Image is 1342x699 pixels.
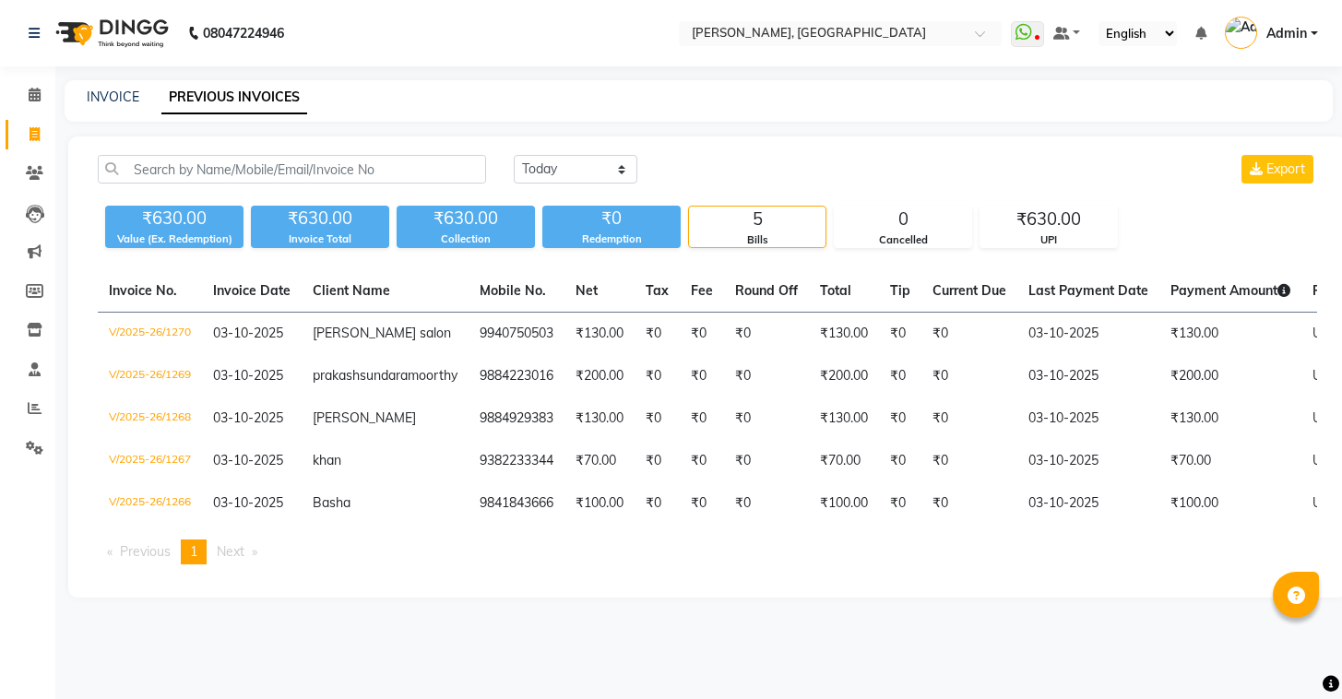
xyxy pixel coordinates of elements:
b: 08047224946 [203,7,284,59]
span: 03-10-2025 [213,452,283,468]
div: Value (Ex. Redemption) [105,231,243,247]
td: ₹70.00 [564,440,635,482]
div: 5 [689,207,825,232]
span: Export [1266,160,1305,177]
span: 03-10-2025 [213,409,283,426]
td: ₹0 [680,313,724,356]
img: Admin [1225,17,1257,49]
iframe: chat widget [1265,625,1324,681]
input: Search by Name/Mobile/Email/Invoice No [98,155,486,184]
td: 9884223016 [469,355,564,397]
td: ₹0 [635,482,680,525]
span: Payment Amount [1170,282,1290,299]
span: [PERSON_NAME] salon [313,325,451,341]
div: UPI [980,232,1117,248]
span: Invoice No. [109,282,177,299]
span: 03-10-2025 [213,325,283,341]
td: ₹70.00 [1159,440,1301,482]
td: ₹0 [921,440,1017,482]
span: UPI [1312,452,1334,468]
td: ₹200.00 [809,355,879,397]
div: Cancelled [835,232,971,248]
td: ₹0 [879,397,921,440]
span: UPI [1312,494,1334,511]
span: Invoice Date [213,282,291,299]
span: UPI [1312,409,1334,426]
td: ₹0 [635,355,680,397]
td: ₹100.00 [809,482,879,525]
div: Redemption [542,231,681,247]
td: ₹0 [879,313,921,356]
span: Round Off [735,282,798,299]
td: ₹0 [724,440,809,482]
td: ₹0 [680,355,724,397]
td: ₹0 [635,313,680,356]
td: ₹130.00 [1159,397,1301,440]
span: 03-10-2025 [213,367,283,384]
td: ₹100.00 [1159,482,1301,525]
td: ₹0 [879,355,921,397]
td: V/2025-26/1266 [98,482,202,525]
div: ₹630.00 [251,206,389,231]
td: ₹0 [879,482,921,525]
span: Previous [120,543,171,560]
span: 03-10-2025 [213,494,283,511]
td: ₹130.00 [809,313,879,356]
button: Export [1241,155,1313,184]
span: 1 [190,543,197,560]
span: UPI [1312,325,1334,341]
span: Basha [313,494,350,511]
td: ₹130.00 [564,397,635,440]
td: ₹0 [724,397,809,440]
td: ₹0 [724,355,809,397]
span: Admin [1266,24,1307,43]
td: 9841843666 [469,482,564,525]
td: ₹0 [635,440,680,482]
td: 9940750503 [469,313,564,356]
td: ₹0 [635,397,680,440]
img: logo [47,7,173,59]
td: ₹0 [921,482,1017,525]
span: prakash [313,367,360,384]
td: ₹130.00 [564,313,635,356]
td: ₹0 [921,397,1017,440]
td: V/2025-26/1267 [98,440,202,482]
span: khan [313,452,341,468]
span: Next [217,543,244,560]
div: ₹630.00 [105,206,243,231]
span: sundaramoorthy [360,367,457,384]
td: V/2025-26/1270 [98,313,202,356]
td: V/2025-26/1269 [98,355,202,397]
span: Current Due [932,282,1006,299]
td: ₹130.00 [809,397,879,440]
div: 0 [835,207,971,232]
span: Net [576,282,598,299]
td: 03-10-2025 [1017,355,1159,397]
td: 9884929383 [469,397,564,440]
td: ₹0 [680,482,724,525]
td: ₹0 [724,482,809,525]
td: ₹0 [921,355,1017,397]
td: 03-10-2025 [1017,397,1159,440]
td: 03-10-2025 [1017,313,1159,356]
td: 03-10-2025 [1017,440,1159,482]
div: ₹0 [542,206,681,231]
td: ₹200.00 [564,355,635,397]
span: Total [820,282,851,299]
td: ₹200.00 [1159,355,1301,397]
td: ₹0 [921,313,1017,356]
td: V/2025-26/1268 [98,397,202,440]
div: ₹630.00 [397,206,535,231]
span: UPI [1312,367,1334,384]
div: Collection [397,231,535,247]
td: 9382233344 [469,440,564,482]
td: ₹70.00 [809,440,879,482]
a: INVOICE [87,89,139,105]
span: Last Payment Date [1028,282,1148,299]
span: Fee [691,282,713,299]
td: 03-10-2025 [1017,482,1159,525]
td: ₹0 [879,440,921,482]
span: [PERSON_NAME] [313,409,416,426]
td: ₹0 [724,313,809,356]
nav: Pagination [98,539,1317,564]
